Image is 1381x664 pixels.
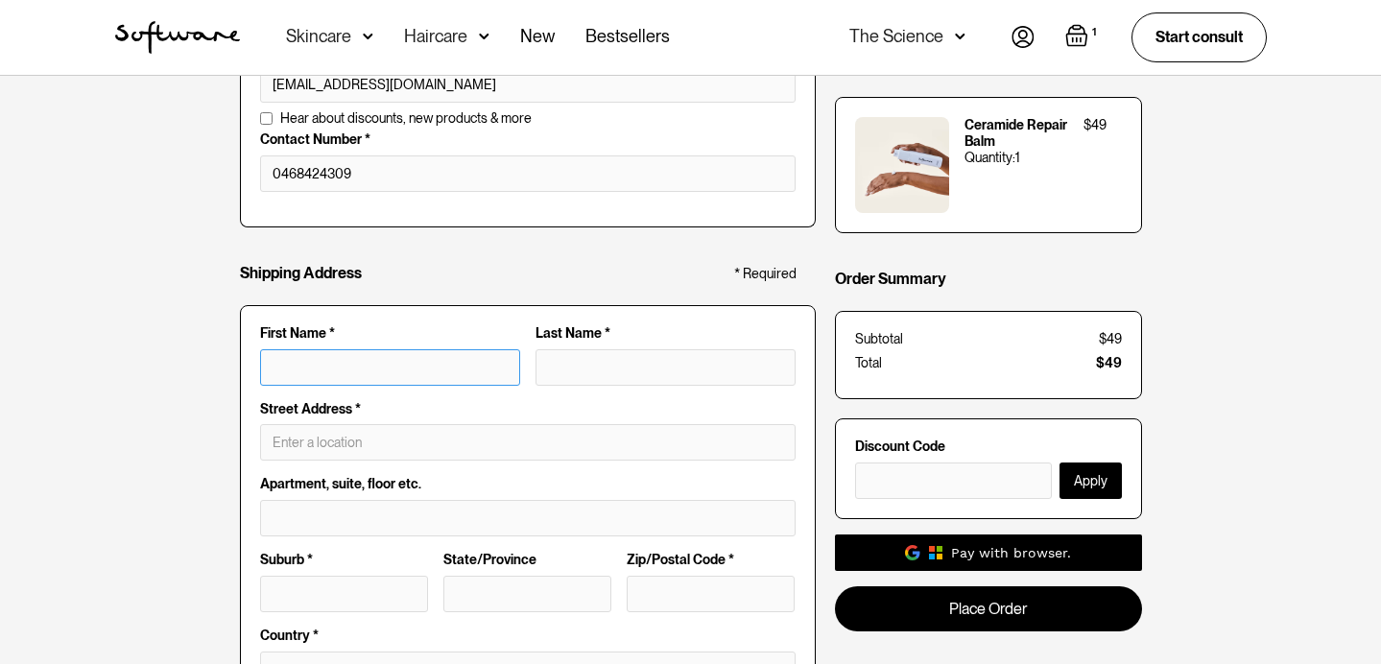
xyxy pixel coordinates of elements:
[1088,24,1101,41] div: 1
[280,110,532,127] span: Hear about discounts, new products & more
[260,325,520,342] label: First Name *
[964,117,1067,150] div: Ceramide Repair Balm
[479,27,489,46] img: arrow down
[260,628,796,644] label: Country *
[286,27,351,46] div: Skincare
[964,150,1015,166] div: Quantity:
[1065,24,1101,51] a: Open cart containing 1 items
[955,27,965,46] img: arrow down
[835,270,946,288] h4: Order Summary
[363,27,373,46] img: arrow down
[835,534,1142,571] a: Pay with browser.
[734,266,797,282] div: * Required
[951,543,1071,562] div: Pay with browser.
[240,264,362,282] h4: Shipping Address
[404,27,467,46] div: Haircare
[855,439,1122,455] label: Discount Code
[855,355,882,371] div: Total
[260,131,796,148] label: Contact Number *
[1131,12,1267,61] a: Start consult
[260,552,428,568] label: Suburb *
[260,401,796,417] label: Street Address *
[115,21,240,54] img: Software Logo
[627,552,795,568] label: Zip/Postal Code *
[260,476,796,492] label: Apartment, suite, floor etc.
[1083,117,1107,133] div: $49
[443,552,611,568] label: State/Province
[1096,355,1122,371] div: $49
[835,586,1142,631] a: Place Order
[855,331,903,347] div: Subtotal
[536,325,796,342] label: Last Name *
[260,424,796,461] input: Enter a location
[849,27,943,46] div: The Science
[1099,331,1122,347] div: $49
[1015,150,1020,166] div: 1
[260,112,273,125] input: Hear about discounts, new products & more
[1060,462,1122,499] button: Apply Discount
[115,21,240,54] a: home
